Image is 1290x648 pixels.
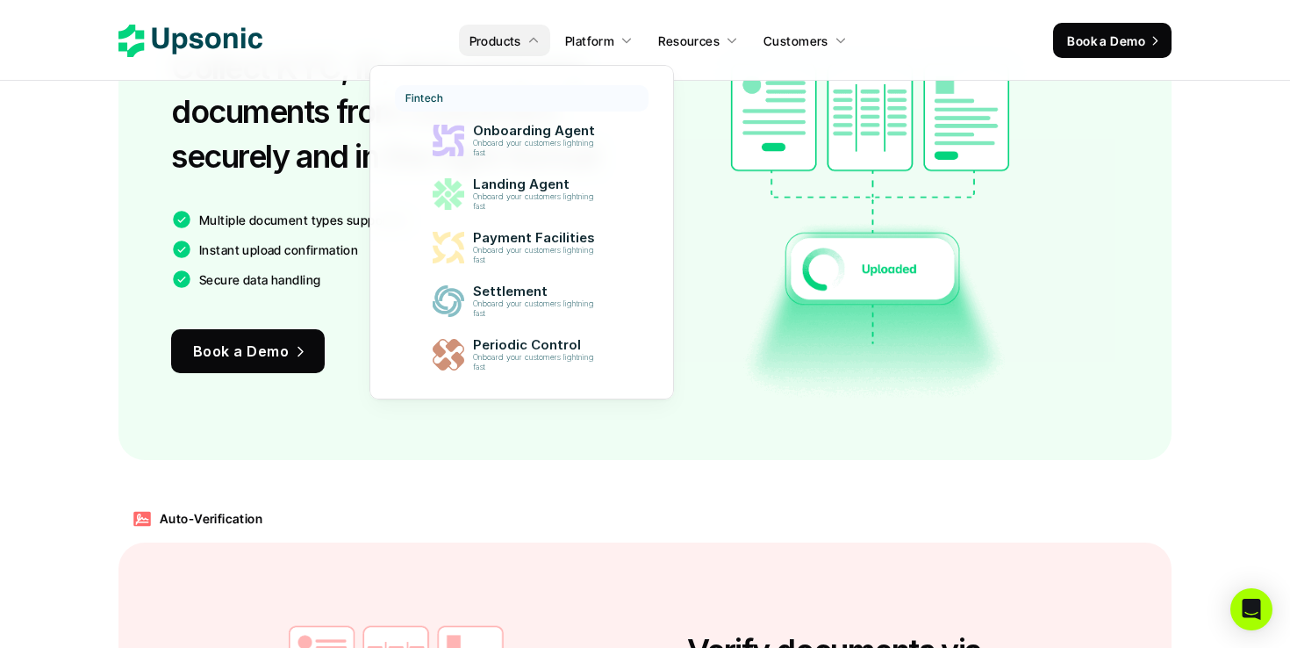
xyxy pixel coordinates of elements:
p: Periodic Control [472,337,602,353]
p: Secure data handling [199,270,320,289]
p: Onboarding Agent [472,123,602,139]
p: Auto-Verification [160,509,262,528]
a: Payment FacilitiesOnboard your customers lightning fast [395,223,649,272]
div: Open Intercom Messenger [1230,588,1272,630]
p: Fintech [405,92,443,104]
a: Book a Demo [171,329,325,373]
p: Book a Demo [1067,32,1145,50]
p: Onboard your customers lightning fast [472,299,600,319]
p: Landing Agent [472,176,602,192]
a: Products [459,25,550,56]
p: Onboard your customers lightning fast [472,353,600,372]
p: Onboard your customers lightning fast [472,192,600,212]
p: Multiple document types supported [199,211,407,229]
p: Resources [658,32,720,50]
p: Products [469,32,521,50]
p: Settlement [472,284,602,299]
h3: Collect KYC, ID, and company documents from customers securely and in the right format [171,46,636,178]
a: Landing AgentOnboard your customers lightning fast [395,169,649,219]
p: Book a Demo [193,339,289,364]
p: Platform [565,32,614,50]
p: Instant upload confirmation [199,241,358,259]
a: SettlementOnboard your customers lightning fast [395,277,649,326]
p: Payment Facilities [472,230,602,246]
p: Onboard your customers lightning fast [472,139,600,158]
a: Periodic ControlOnboard your customers lightning fast [395,330,649,379]
a: Onboarding AgentOnboard your customers lightning fast [395,116,649,165]
p: Onboard your customers lightning fast [472,246,600,265]
p: Customers [763,32,828,50]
